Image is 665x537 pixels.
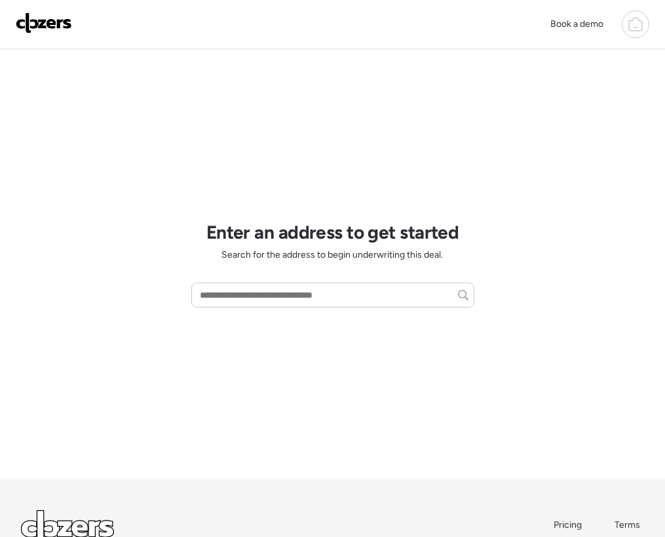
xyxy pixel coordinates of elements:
span: Book a demo [550,18,603,30]
span: Terms [615,519,640,530]
span: Search for the address to begin underwriting this deal. [221,249,443,262]
img: Logo [16,12,72,33]
span: Pricing [554,519,582,530]
h1: Enter an address to get started [206,221,459,243]
a: Terms [615,519,644,532]
a: Pricing [554,519,583,532]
